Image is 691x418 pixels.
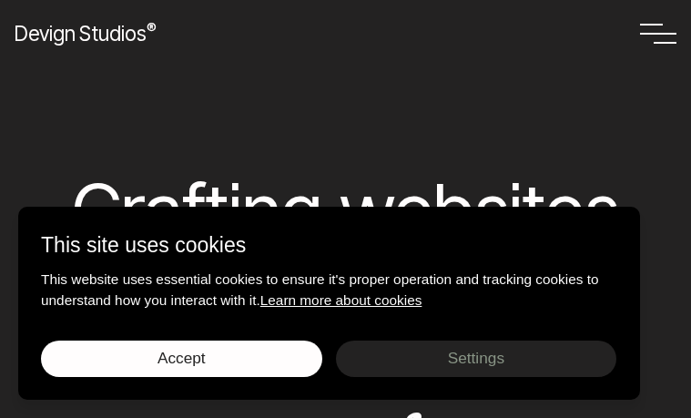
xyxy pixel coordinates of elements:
button: Accept [41,341,322,377]
p: This website uses essential cookies to ensure it's proper operation and tracking cookies to under... [41,269,617,311]
button: Settings [336,341,617,377]
a: Devign Studios® Homepage [15,18,157,49]
span: Accept [158,349,206,367]
span: Devign Studios [15,21,157,46]
sup: ® [147,19,157,37]
a: Read our cookies policy [260,292,422,308]
span: Settings [448,349,504,367]
p: This site uses cookies [41,229,617,261]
